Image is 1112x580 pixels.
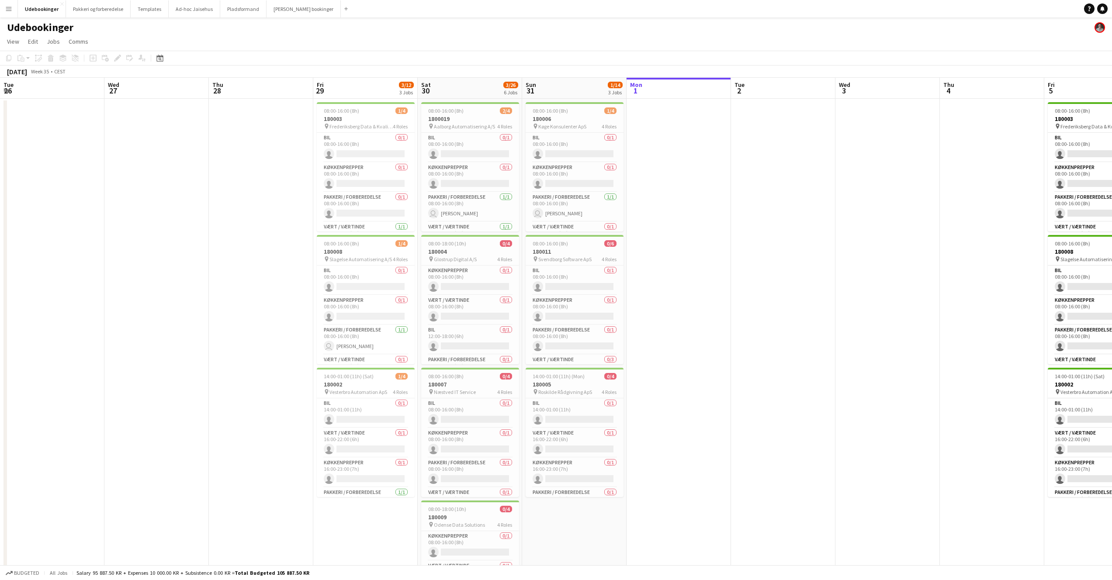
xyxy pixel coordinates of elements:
a: Jobs [43,36,63,47]
app-card-role: Køkkenprepper0/108:00-16:00 (8h) [526,295,624,325]
span: Comms [69,38,88,45]
app-job-card: 08:00-16:00 (8h)2/41800019 Aalborg Automatisering A/S4 RolesBil0/108:00-16:00 (8h) Køkkenprepper0... [421,102,519,231]
span: 3/26 [503,82,518,88]
h3: 180009 [421,513,519,521]
span: 14:00-01:00 (11h) (Sat) [324,373,374,380]
app-card-role: Pakkeri / forberedelse0/116:00-23:00 (7h) [526,487,624,517]
app-card-role: Bil0/108:00-16:00 (8h) [526,133,624,162]
app-card-role: Køkkenprepper0/108:00-16:00 (8h) [421,531,519,561]
span: 08:00-16:00 (8h) [533,240,568,247]
app-card-role: Bil0/108:00-16:00 (8h) [421,133,519,162]
span: Thu [943,81,954,89]
span: View [7,38,19,45]
span: 29 [315,86,324,96]
app-card-role: Køkkenprepper0/108:00-16:00 (8h) [317,295,415,325]
app-card-role: Pakkeri / forberedelse1/116:00-23:00 (7h) [317,487,415,517]
app-card-role: Køkkenprepper0/116:00-23:00 (7h) [317,458,415,487]
span: Slagelse Automatisering A/S [329,256,392,262]
span: Fri [1048,81,1055,89]
span: 27 [107,86,119,96]
span: Vesterbro Automation ApS [329,389,387,395]
span: 3/12 [399,82,414,88]
app-card-role: Vært / Værtinde1/108:00-16:00 (8h) [421,222,519,252]
button: Pakkeri og forberedelse [66,0,131,17]
span: Aalborg Automatisering A/S [434,123,495,130]
button: Pladsformand [220,0,267,17]
span: 30 [420,86,431,96]
span: Fri [317,81,324,89]
span: 08:00-16:00 (8h) [533,107,568,114]
app-card-role: Vært / Værtinde0/308:00-16:00 (8h) [526,355,624,410]
app-card-role: Pakkeri / forberedelse0/108:00-16:00 (8h) [317,192,415,222]
span: Sun [526,81,536,89]
app-job-card: 08:00-18:00 (10h)0/4180004 Glostrup Digital A/S4 RolesKøkkenprepper0/108:00-16:00 (8h) Vært / Vær... [421,235,519,364]
div: 08:00-16:00 (8h)1/4180003 Frederiksberg Data & Kvalitet ApS4 RolesBil0/108:00-16:00 (8h) Køkkenpr... [317,102,415,231]
span: Tue [3,81,14,89]
button: Templates [131,0,169,17]
span: Week 35 [29,68,51,75]
div: 14:00-01:00 (11h) (Mon)0/4180005 Roskilde Rådgivning ApS4 RolesBil0/114:00-01:00 (11h) Vært / Vær... [526,368,624,497]
span: Næstved IT Service [434,389,476,395]
span: 4 Roles [497,521,512,528]
app-card-role: Køkkenprepper0/108:00-16:00 (8h) [421,162,519,192]
span: 1/4 [395,107,408,114]
span: 4 Roles [393,123,408,130]
span: Tue [734,81,745,89]
span: 0/4 [500,506,512,512]
span: Roskilde Rådgivning ApS [538,389,592,395]
app-card-role: Vært / Værtinde0/116:00-22:00 (6h) [317,428,415,458]
span: Wed [839,81,850,89]
app-card-role: Vært / Værtinde0/108:00-16:00 (8h) [526,222,624,252]
span: Svendborg Software ApS [538,256,592,262]
span: 08:00-18:00 (10h) [428,506,466,512]
button: Udebookinger [18,0,66,17]
div: Salary 95 887.50 KR + Expenses 10 000.00 KR + Subsistence 0.00 KR = [76,570,309,576]
app-card-role: Køkkenprepper0/116:00-23:00 (7h) [526,458,624,487]
h3: 180011 [526,248,624,255]
app-card-role: Vært / Værtinde0/108:00-16:00 (8h) [421,295,519,325]
span: Wed [108,81,119,89]
app-card-role: Pakkeri / forberedelse1/108:00-16:00 (8h) [PERSON_NAME] [317,325,415,355]
h3: 180006 [526,115,624,123]
span: 3 [838,86,850,96]
app-card-role: Køkkenprepper0/108:00-16:00 (8h) [317,162,415,192]
app-job-card: 08:00-16:00 (8h)0/4180007 Næstved IT Service4 RolesBil0/108:00-16:00 (8h) Køkkenprepper0/108:00-1... [421,368,519,497]
app-card-role: Pakkeri / forberedelse1/108:00-16:00 (8h) [PERSON_NAME] [421,192,519,222]
span: Sat [421,81,431,89]
span: Frederiksberg Data & Kvalitet ApS [329,123,393,130]
span: 0/4 [604,373,617,380]
span: Budgeted [14,570,39,576]
span: 4 Roles [497,123,512,130]
button: Budgeted [4,568,41,578]
span: Thu [212,81,223,89]
app-job-card: 08:00-16:00 (8h)1/4180008 Slagelse Automatisering A/S4 RolesBil0/108:00-16:00 (8h) Køkkenprepper0... [317,235,415,364]
span: 0/6 [604,240,617,247]
span: Jobs [47,38,60,45]
span: 1/4 [604,107,617,114]
app-card-role: Vært / Værtinde1/108:00-16:00 (8h) [317,222,415,252]
h3: 180008 [317,248,415,255]
span: 4 Roles [497,256,512,262]
app-card-role: Pakkeri / forberedelse0/108:00-16:00 (8h) [421,458,519,487]
span: 08:00-16:00 (8h) [1055,107,1090,114]
span: 2/4 [500,107,512,114]
app-card-role: Bil0/108:00-16:00 (8h) [526,266,624,295]
button: [PERSON_NAME] bookinger [267,0,341,17]
span: 4 Roles [393,389,408,395]
app-card-role: Køkkenprepper0/108:00-16:00 (8h) [421,428,519,458]
h3: 1800019 [421,115,519,123]
span: Total Budgeted 105 887.50 KR [235,570,309,576]
span: Køge Konsulenter ApS [538,123,586,130]
span: 4 Roles [393,256,408,262]
app-job-card: 14:00-01:00 (11h) (Sat)1/4180002 Vesterbro Automation ApS4 RolesBil0/114:00-01:00 (11h) Vært / Væ... [317,368,415,497]
h1: Udebookinger [7,21,73,34]
span: 1/14 [608,82,623,88]
app-card-role: Bil0/108:00-16:00 (8h) [317,266,415,295]
span: 4 Roles [497,389,512,395]
span: 5 [1046,86,1055,96]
